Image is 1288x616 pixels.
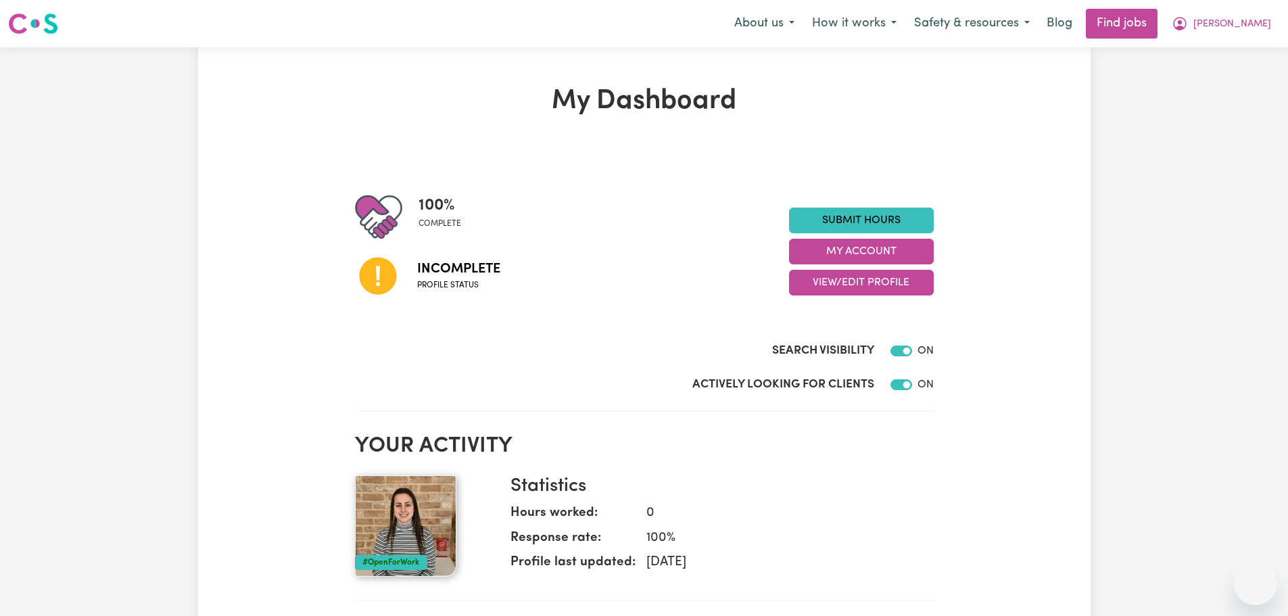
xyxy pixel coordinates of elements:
[1086,9,1158,39] a: Find jobs
[917,346,934,356] span: ON
[355,85,934,118] h1: My Dashboard
[419,218,461,230] span: complete
[636,529,923,548] dd: 100 %
[636,553,923,573] dd: [DATE]
[417,279,500,291] span: Profile status
[355,555,427,570] div: #OpenForWork
[8,8,58,39] a: Careseekers logo
[789,270,934,295] button: View/Edit Profile
[636,504,923,523] dd: 0
[355,433,934,459] h2: Your activity
[725,9,803,38] button: About us
[355,475,456,577] img: Your profile picture
[419,193,472,241] div: Profile completeness: 100%
[8,11,58,36] img: Careseekers logo
[1039,9,1080,39] a: Blog
[510,529,636,554] dt: Response rate:
[789,208,934,233] a: Submit Hours
[772,342,874,360] label: Search Visibility
[417,259,500,279] span: Incomplete
[1234,562,1277,605] iframe: Button to launch messaging window, conversation in progress
[510,504,636,529] dt: Hours worked:
[1193,17,1271,32] span: [PERSON_NAME]
[1163,9,1280,38] button: My Account
[905,9,1039,38] button: Safety & resources
[789,239,934,264] button: My Account
[510,553,636,578] dt: Profile last updated:
[692,376,874,394] label: Actively Looking for Clients
[917,379,934,390] span: ON
[803,9,905,38] button: How it works
[510,475,923,498] h3: Statistics
[419,193,461,218] span: 100 %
